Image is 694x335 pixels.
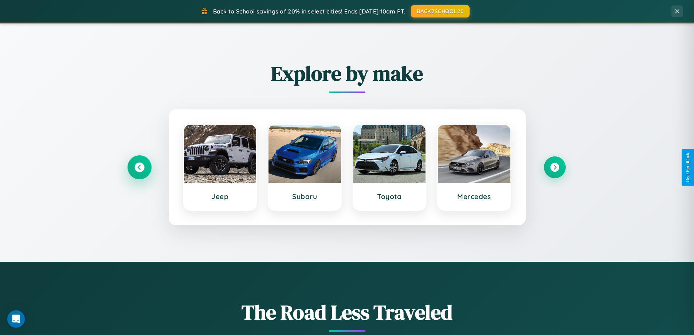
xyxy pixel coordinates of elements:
h3: Subaru [276,192,334,201]
button: BACK2SCHOOL20 [411,5,470,17]
div: Open Intercom Messenger [7,310,25,328]
h3: Toyota [361,192,419,201]
h1: The Road Less Traveled [129,298,566,326]
h3: Mercedes [445,192,503,201]
h3: Jeep [191,192,249,201]
span: Back to School savings of 20% in select cities! Ends [DATE] 10am PT. [213,8,405,15]
h2: Explore by make [129,59,566,87]
div: Give Feedback [685,153,690,182]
